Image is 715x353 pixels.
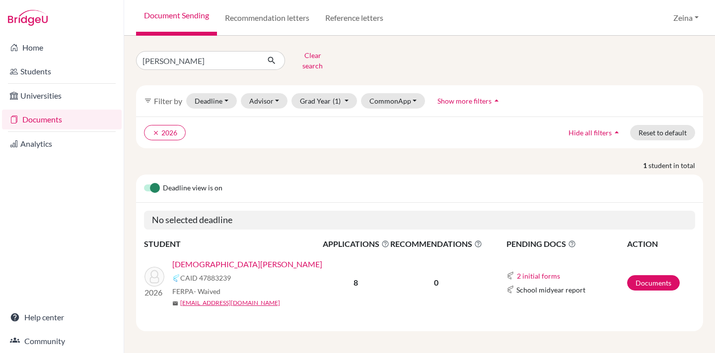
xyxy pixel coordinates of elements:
span: RECOMMENDATIONS [390,238,482,250]
button: clear2026 [144,125,186,140]
b: 8 [354,278,358,287]
button: 2 initial forms [516,270,561,282]
span: - Waived [194,287,220,295]
img: Mohammed, Alysha [144,267,164,287]
span: Hide all filters [569,128,612,137]
img: Common App logo [506,272,514,280]
input: Find student by name... [136,51,259,70]
a: Analytics [2,134,122,154]
p: 2026 [144,287,164,298]
span: Show more filters [437,97,492,105]
span: mail [172,300,178,306]
span: APPLICATIONS [323,238,389,250]
a: Universities [2,86,122,106]
strong: 1 [643,160,648,171]
span: Deadline view is on [163,182,222,194]
button: Advisor [241,93,288,109]
h5: No selected deadline [144,211,695,230]
th: STUDENT [144,237,322,250]
button: Show more filtersarrow_drop_up [429,93,510,109]
button: Zeina [669,8,703,27]
button: Grad Year(1) [291,93,357,109]
span: CAID 47883239 [180,273,231,283]
span: FERPA [172,286,220,296]
img: Bridge-U [8,10,48,26]
i: filter_list [144,97,152,105]
i: clear [152,129,159,136]
button: Reset to default [630,125,695,140]
a: [DEMOGRAPHIC_DATA][PERSON_NAME] [172,258,322,270]
span: School midyear report [516,285,585,295]
a: Community [2,331,122,351]
button: Clear search [285,48,340,73]
a: Documents [2,110,122,129]
span: student in total [648,160,703,171]
img: Common App logo [506,286,514,294]
a: Students [2,61,122,81]
span: (1) [333,97,341,105]
a: Help center [2,307,122,327]
button: CommonApp [361,93,426,109]
a: Home [2,38,122,58]
img: Common App logo [172,274,180,282]
p: 0 [390,277,482,289]
a: Documents [627,275,680,291]
i: arrow_drop_up [612,127,622,137]
span: PENDING DOCS [506,238,626,250]
a: [EMAIL_ADDRESS][DOMAIN_NAME] [180,298,280,307]
button: Deadline [186,93,237,109]
button: Hide all filtersarrow_drop_up [560,125,630,140]
span: Filter by [154,96,182,106]
th: ACTION [627,237,695,250]
i: arrow_drop_up [492,96,501,106]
